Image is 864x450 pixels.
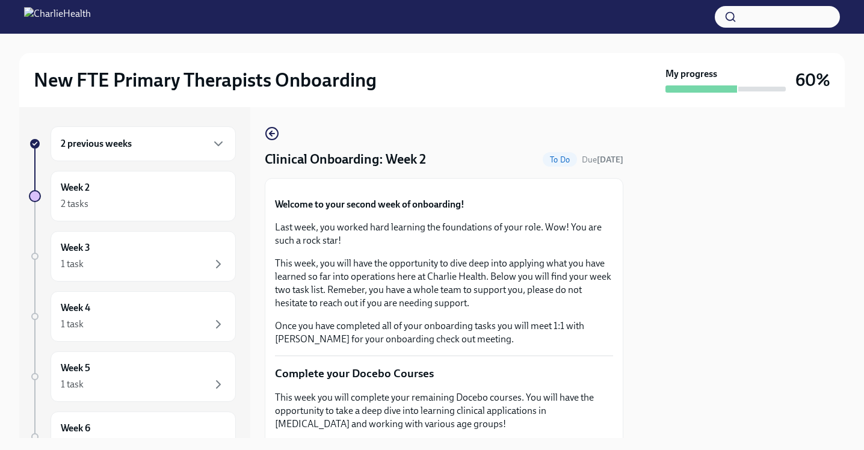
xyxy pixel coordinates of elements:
span: September 20th, 2025 10:00 [582,154,623,165]
h6: Week 6 [61,422,90,435]
h6: 2 previous weeks [61,137,132,150]
h6: Week 2 [61,181,90,194]
p: Complete your Docebo Courses [275,366,613,381]
h4: Clinical Onboarding: Week 2 [265,150,426,168]
strong: [DATE] [597,155,623,165]
div: 1 task [61,257,84,271]
img: CharlieHealth [24,7,91,26]
h2: New FTE Primary Therapists Onboarding [34,68,377,92]
a: Week 22 tasks [29,171,236,221]
h6: Week 3 [61,241,90,254]
h6: Week 5 [61,362,90,375]
div: 1 task [61,318,84,331]
div: 2 previous weeks [51,126,236,161]
strong: Welcome to your second week of onboarding! [275,199,464,210]
a: Week 31 task [29,231,236,282]
p: Last week, you worked hard learning the foundations of your role. Wow! You are such a rock star! [275,221,613,247]
a: Week 41 task [29,291,236,342]
a: Week 51 task [29,351,236,402]
span: To Do [543,155,577,164]
h3: 60% [795,69,830,91]
div: 1 task [61,378,84,391]
p: This week you will complete your remaining Docebo courses. You will have the opportunity to take ... [275,391,613,431]
h6: Week 4 [61,301,90,315]
p: Once you have completed all of your onboarding tasks you will meet 1:1 with [PERSON_NAME] for you... [275,319,613,346]
div: 2 tasks [61,197,88,211]
span: Due [582,155,623,165]
strong: My progress [665,67,717,81]
p: This week, you will have the opportunity to dive deep into applying what you have learned so far ... [275,257,613,310]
